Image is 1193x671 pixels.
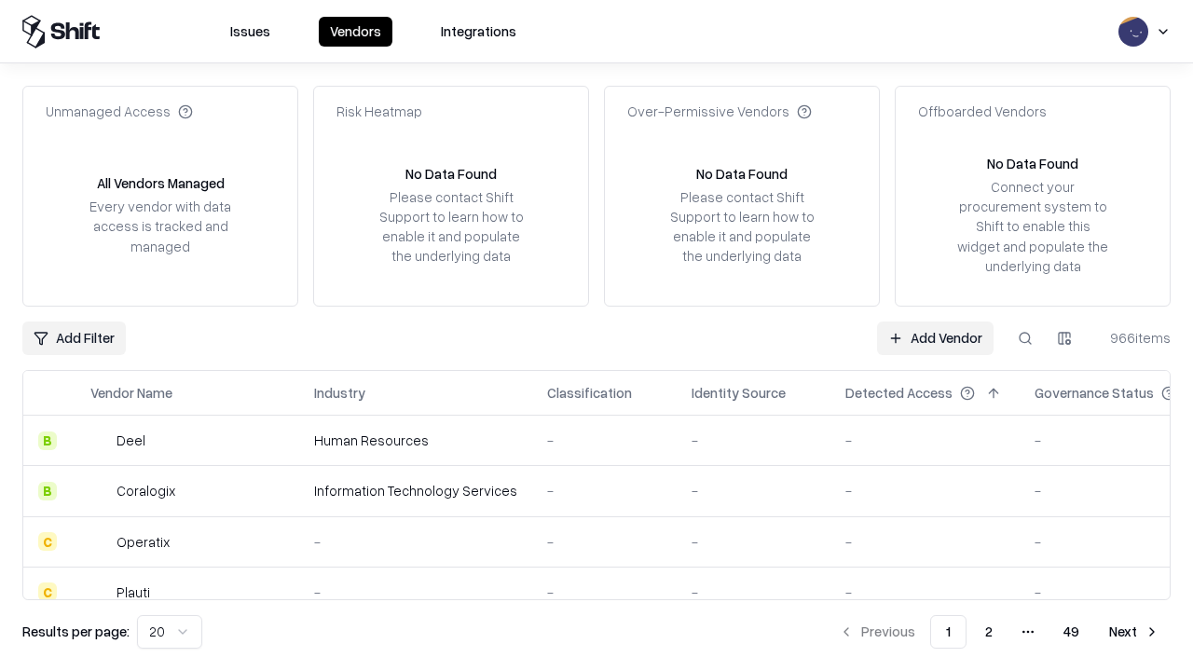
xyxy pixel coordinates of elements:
[374,187,528,267] div: Please contact Shift Support to learn how to enable it and populate the underlying data
[314,383,365,403] div: Industry
[314,481,517,500] div: Information Technology Services
[877,322,994,355] a: Add Vendor
[314,582,517,602] div: -
[970,615,1008,649] button: 2
[219,17,281,47] button: Issues
[845,383,953,403] div: Detected Access
[845,582,1005,602] div: -
[83,197,238,255] div: Every vendor with data access is tracked and managed
[987,154,1078,173] div: No Data Found
[547,383,632,403] div: Classification
[117,481,175,500] div: Coralogix
[692,431,816,450] div: -
[90,383,172,403] div: Vendor Name
[38,582,57,601] div: C
[1035,383,1154,403] div: Governance Status
[117,532,170,552] div: Operatix
[90,582,109,601] img: Plauti
[845,481,1005,500] div: -
[90,431,109,450] img: Deel
[1098,615,1171,649] button: Next
[97,173,225,193] div: All Vendors Managed
[955,177,1110,276] div: Connect your procurement system to Shift to enable this widget and populate the underlying data
[692,383,786,403] div: Identity Source
[336,102,422,121] div: Risk Heatmap
[547,431,662,450] div: -
[918,102,1047,121] div: Offboarded Vendors
[38,431,57,450] div: B
[665,187,819,267] div: Please contact Shift Support to learn how to enable it and populate the underlying data
[314,431,517,450] div: Human Resources
[90,482,109,500] img: Coralogix
[117,582,150,602] div: Plauti
[430,17,528,47] button: Integrations
[22,322,126,355] button: Add Filter
[38,532,57,551] div: C
[319,17,392,47] button: Vendors
[38,482,57,500] div: B
[405,164,497,184] div: No Data Found
[117,431,145,450] div: Deel
[90,532,109,551] img: Operatix
[547,582,662,602] div: -
[627,102,812,121] div: Over-Permissive Vendors
[547,481,662,500] div: -
[828,615,1171,649] nav: pagination
[692,481,816,500] div: -
[22,622,130,641] p: Results per page:
[696,164,788,184] div: No Data Found
[692,532,816,552] div: -
[1096,328,1171,348] div: 966 items
[547,532,662,552] div: -
[692,582,816,602] div: -
[930,615,967,649] button: 1
[46,102,193,121] div: Unmanaged Access
[1049,615,1094,649] button: 49
[845,532,1005,552] div: -
[314,532,517,552] div: -
[845,431,1005,450] div: -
